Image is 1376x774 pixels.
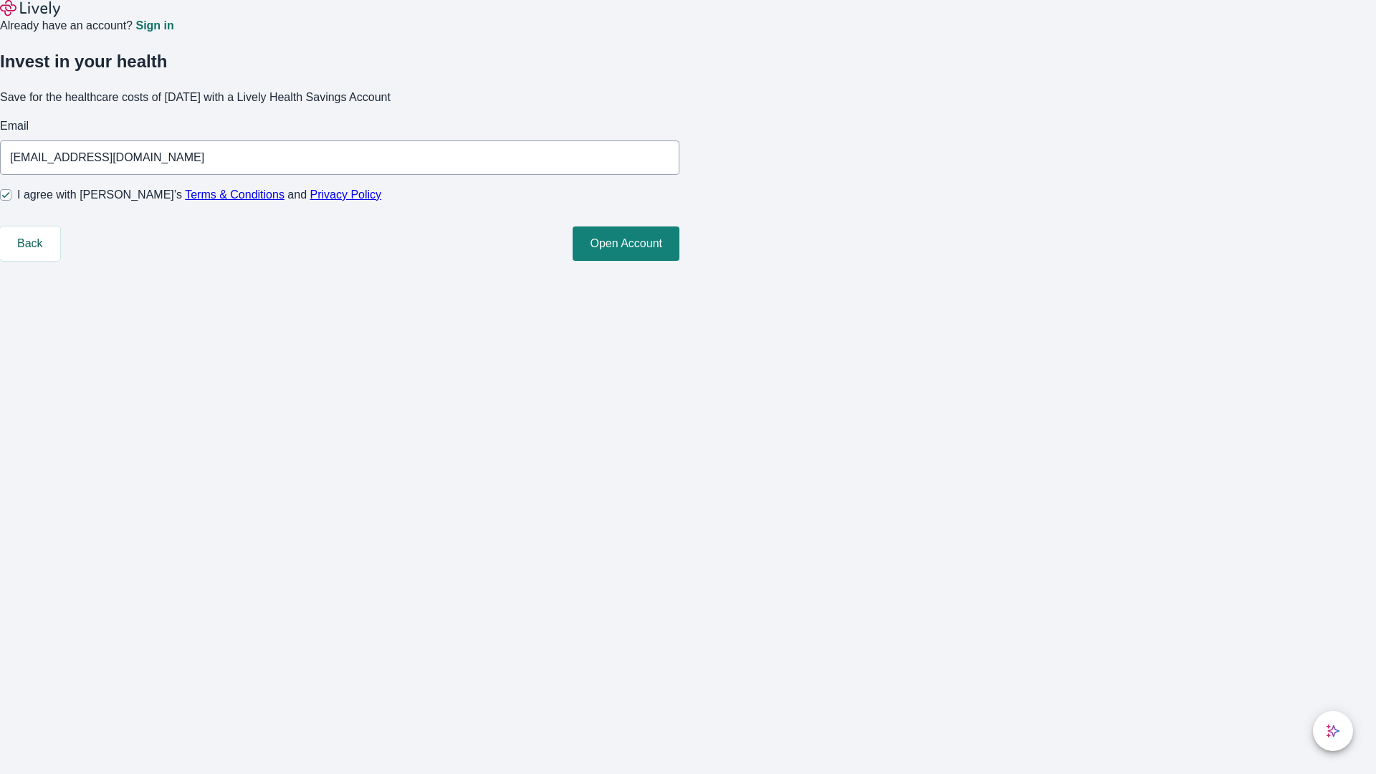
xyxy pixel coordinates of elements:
a: Sign in [135,20,173,32]
span: I agree with [PERSON_NAME]’s and [17,186,381,204]
button: Open Account [573,226,679,261]
a: Privacy Policy [310,188,382,201]
a: Terms & Conditions [185,188,285,201]
button: chat [1313,711,1353,751]
svg: Lively AI Assistant [1326,724,1340,738]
